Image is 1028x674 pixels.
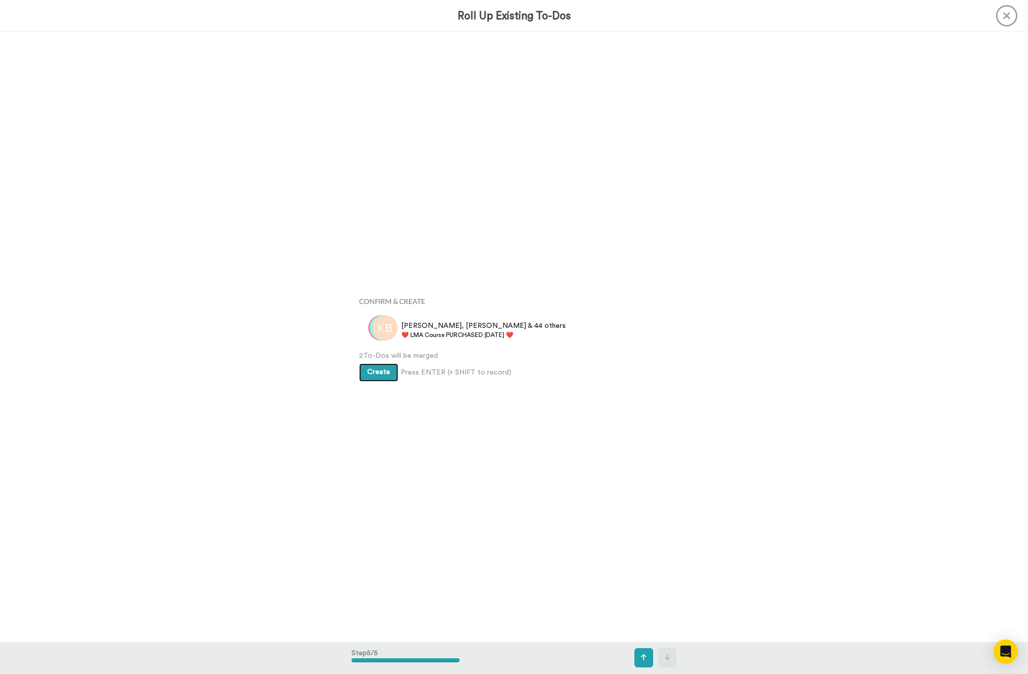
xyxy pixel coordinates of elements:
div: Step 5 / 5 [351,643,460,672]
img: jm.png [370,315,395,341]
span: Press ENTER (+ SHIFT to record) [401,367,511,378]
button: Create [359,363,398,382]
img: kb.png [372,315,398,341]
span: ❤️️ LMA Course PURCHASED [DATE] ❤️️ [401,331,566,339]
img: gc.png [368,315,394,341]
span: Create [367,368,390,376]
div: Open Intercom Messenger [993,639,1018,664]
h3: Roll Up Existing To-Dos [458,10,571,22]
span: 2 To-Dos will be merged [359,351,669,361]
span: [PERSON_NAME], [PERSON_NAME] & 44 others [401,321,566,331]
h4: Confirm & Create [359,297,669,305]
